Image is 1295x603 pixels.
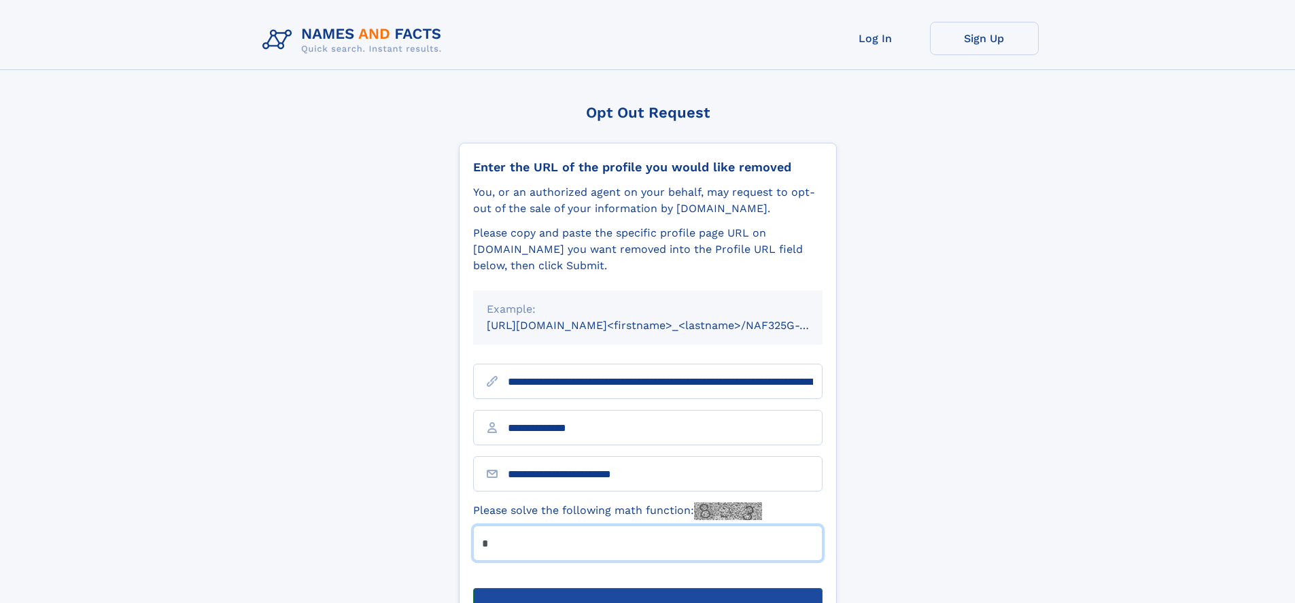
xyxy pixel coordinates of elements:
[473,502,762,520] label: Please solve the following math function:
[459,104,837,121] div: Opt Out Request
[473,160,823,175] div: Enter the URL of the profile you would like removed
[473,225,823,274] div: Please copy and paste the specific profile page URL on [DOMAIN_NAME] you want removed into the Pr...
[930,22,1039,55] a: Sign Up
[257,22,453,58] img: Logo Names and Facts
[487,319,848,332] small: [URL][DOMAIN_NAME]<firstname>_<lastname>/NAF325G-xxxxxxxx
[487,301,809,317] div: Example:
[473,184,823,217] div: You, or an authorized agent on your behalf, may request to opt-out of the sale of your informatio...
[821,22,930,55] a: Log In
